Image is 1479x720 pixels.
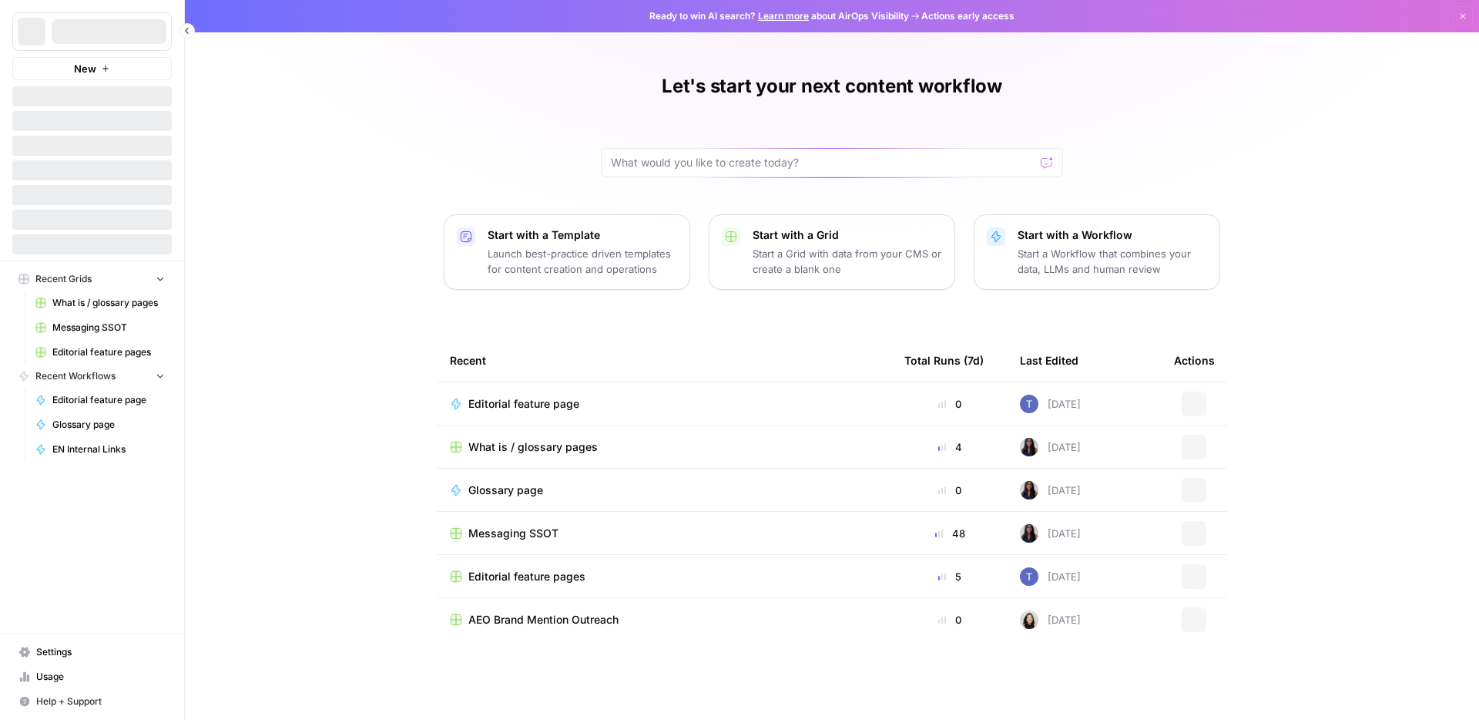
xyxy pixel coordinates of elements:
[29,291,172,315] a: What is / glossary pages
[36,695,165,708] span: Help + Support
[35,272,92,286] span: Recent Grids
[450,612,880,627] a: AEO Brand Mention Outreach
[904,483,995,498] div: 0
[611,155,1035,170] input: What would you like to create today?
[1020,438,1081,456] div: [DATE]
[758,10,809,22] a: Learn more
[904,439,995,455] div: 4
[904,396,995,412] div: 0
[921,9,1015,23] span: Actions early access
[709,214,955,290] button: Start with a GridStart a Grid with data from your CMS or create a blank one
[488,227,677,243] p: Start with a Template
[35,369,116,383] span: Recent Workflows
[36,670,165,684] span: Usage
[468,483,543,498] span: Glossary page
[52,321,165,335] span: Messaging SSOT
[1020,524,1081,543] div: [DATE]
[1018,227,1207,243] p: Start with a Workflow
[1020,611,1038,629] img: t5ef5oef8zpw1w4g2xghobes91mw
[12,689,172,714] button: Help + Support
[1020,481,1038,500] img: rox323kbkgutb4wcij4krxobkpon
[450,396,880,412] a: Editorial feature page
[29,437,172,462] a: EN Internal Links
[52,393,165,407] span: Editorial feature page
[1020,524,1038,543] img: rox323kbkgutb4wcij4krxobkpon
[974,214,1220,290] button: Start with a WorkflowStart a Workflow that combines your data, LLMs and human review
[662,74,1002,99] h1: Let's start your next content workflow
[1020,395,1081,413] div: [DATE]
[52,442,165,456] span: EN Internal Links
[1020,567,1038,586] img: x8yczxid6s1iziywf4pp8m9fenlh
[468,439,598,455] span: What is / glossary pages
[12,664,172,689] a: Usage
[1018,246,1207,277] p: Start a Workflow that combines your data, LLMs and human review
[468,396,579,412] span: Editorial feature page
[29,340,172,365] a: Editorial feature pages
[488,246,677,277] p: Launch best-practice driven templates for content creation and operations
[29,315,172,340] a: Messaging SSOT
[1020,481,1081,500] div: [DATE]
[12,267,172,291] button: Recent Grids
[12,57,172,80] button: New
[468,569,585,584] span: Editorial feature pages
[1020,438,1038,456] img: rox323kbkgutb4wcij4krxobkpon
[450,526,880,541] a: Messaging SSOT
[29,412,172,437] a: Glossary page
[52,418,165,432] span: Glossary page
[1174,339,1215,382] div: Actions
[36,645,165,659] span: Settings
[468,526,558,541] span: Messaging SSOT
[753,246,942,277] p: Start a Grid with data from your CMS or create a blank one
[1020,611,1081,629] div: [DATE]
[1020,567,1081,586] div: [DATE]
[74,61,96,76] span: New
[468,612,619,627] span: AEO Brand Mention Outreach
[904,339,984,382] div: Total Runs (7d)
[649,9,909,23] span: Ready to win AI search? about AirOps Visibility
[450,483,880,498] a: Glossary page
[12,365,172,388] button: Recent Workflows
[450,339,880,382] div: Recent
[1020,339,1078,382] div: Last Edited
[29,388,172,412] a: Editorial feature page
[753,227,942,243] p: Start with a Grid
[904,569,995,584] div: 5
[12,640,172,664] a: Settings
[52,345,165,359] span: Editorial feature pages
[450,569,880,584] a: Editorial feature pages
[1020,395,1038,413] img: x8yczxid6s1iziywf4pp8m9fenlh
[904,526,995,541] div: 48
[904,612,995,627] div: 0
[52,296,165,310] span: What is / glossary pages
[450,439,880,455] a: What is / glossary pages
[444,214,690,290] button: Start with a TemplateLaunch best-practice driven templates for content creation and operations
